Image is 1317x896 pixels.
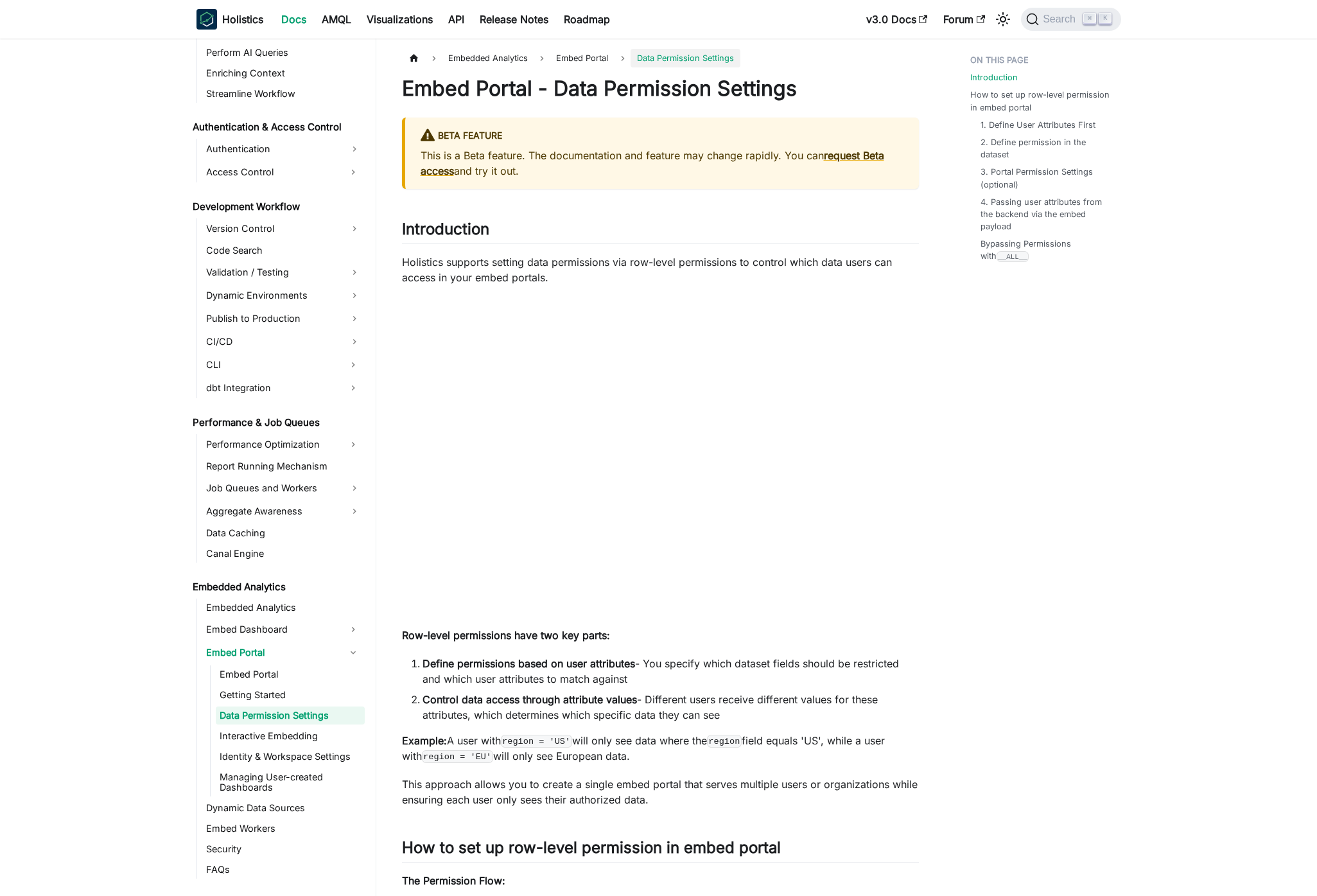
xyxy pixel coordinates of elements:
a: Version Control [202,218,365,239]
nav: Docs sidebar [184,39,376,896]
a: Release Notes [472,9,556,30]
span: Data Permission Settings [631,49,740,67]
span: Embed Portal [556,53,608,63]
a: Interactive Embedding [216,727,365,745]
a: Home page [402,49,426,67]
a: Forum [936,9,993,30]
a: CI/CD [202,331,365,352]
code: __ALL__ [997,251,1029,262]
a: Embedded Analytics [202,599,365,617]
a: Performance Optimization [202,434,342,455]
kbd: ⌘ [1083,13,1096,24]
a: Dynamic Environments [202,285,365,306]
strong: Row-level permissions have two key parts: [402,629,610,642]
a: Getting Started [216,686,365,704]
a: Perform AI Queries [202,44,365,62]
a: Aggregate Awareness [202,501,365,522]
a: Embed Dashboard [202,619,342,640]
a: 2. Define permission in the dataset [981,136,1108,161]
a: Authentication [202,139,365,159]
a: How to set up row-level permission in embed portal [970,89,1113,113]
a: Dynamic Data Sources [202,799,365,817]
code: region [707,735,742,748]
strong: Example: [402,734,447,747]
a: FAQs [202,861,365,879]
h2: Introduction [402,220,919,244]
code: region = 'EU' [422,750,493,763]
button: Switch between dark and light mode (currently light mode) [993,9,1013,30]
h1: Embed Portal - Data Permission Settings [402,76,919,101]
img: Holistics [196,9,217,30]
h2: How to set up row-level permission in embed portal [402,838,919,863]
p: Holistics supports setting data permissions via row-level permissions to control which data users... [402,254,919,285]
a: Data Caching [202,524,365,542]
button: Expand sidebar category 'Access Control' [342,162,365,182]
code: region = 'US' [501,735,572,748]
a: AMQL [314,9,359,30]
a: Introduction [970,71,1018,83]
a: Canal Engine [202,545,365,563]
p: This approach allows you to create a single embed portal that serves multiple users or organizati... [402,777,919,807]
a: HolisticsHolistics [196,9,263,30]
b: Holistics [222,12,263,27]
iframe: To enrich screen reader interactions, please activate Accessibility in Grammarly extension settings [402,298,919,608]
p: This is a Beta feature. The documentation and feature may change rapidly. You can and try it out. [421,148,903,179]
a: 4. Passing user attributes from the backend via the embed payload [981,196,1108,233]
a: Embed Workers [202,820,365,838]
a: Roadmap [556,9,618,30]
p: A user with will only see data where the field equals 'US', while a user with will only see Europ... [402,733,919,764]
button: Search (Command+K) [1021,8,1121,31]
a: Validation / Testing [202,262,365,283]
button: Expand sidebar category 'Performance Optimization' [342,434,365,455]
a: Identity & Workspace Settings [216,748,365,766]
a: Report Running Mechanism [202,457,365,475]
a: Embedded Analytics [189,578,365,596]
a: Job Queues and Workers [202,478,365,498]
a: Visualizations [359,9,440,30]
a: Streamline Workflow [202,85,365,103]
div: BETA FEATURE [421,128,903,145]
a: Embed Portal [202,642,342,663]
a: Access Control [202,162,342,182]
a: Embed Portal [216,665,365,683]
a: Embed Portal [550,49,615,67]
nav: Breadcrumbs [402,49,919,67]
a: Managing User-created Dashboards [216,768,365,796]
a: Code Search [202,242,365,259]
li: - You specify which dataset fields should be restricted and which user attributes to match against [423,656,919,687]
strong: Define permissions based on user attributes [423,657,635,670]
a: Bypassing Permissions with__ALL__ [981,238,1108,262]
a: Publish to Production [202,308,365,329]
a: v3.0 Docs [859,9,936,30]
a: request Beta access [421,149,884,177]
span: Search [1039,13,1083,25]
a: Development Workflow [189,198,365,216]
button: Expand sidebar category 'dbt Integration' [342,378,365,398]
a: 3. Portal Permission Settings (optional) [981,166,1108,190]
span: Embedded Analytics [442,49,534,67]
button: Expand sidebar category 'CLI' [342,355,365,375]
a: API [440,9,472,30]
a: Data Permission Settings [216,707,365,725]
kbd: K [1099,13,1112,24]
strong: Control data access through attribute values [423,693,637,706]
a: Enriching Context [202,64,365,82]
a: CLI [202,355,342,375]
strong: The Permission Flow: [402,874,505,887]
a: dbt Integration [202,378,342,398]
a: Security [202,840,365,858]
a: 1. Define User Attributes First [981,119,1095,131]
button: Expand sidebar category 'Embed Dashboard' [342,619,365,640]
a: Docs [274,9,314,30]
a: Authentication & Access Control [189,118,365,136]
a: Performance & Job Queues [189,414,365,432]
button: Collapse sidebar category 'Embed Portal' [342,642,365,663]
li: - Different users receive different values for these attributes, which determines which specific ... [423,692,919,723]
